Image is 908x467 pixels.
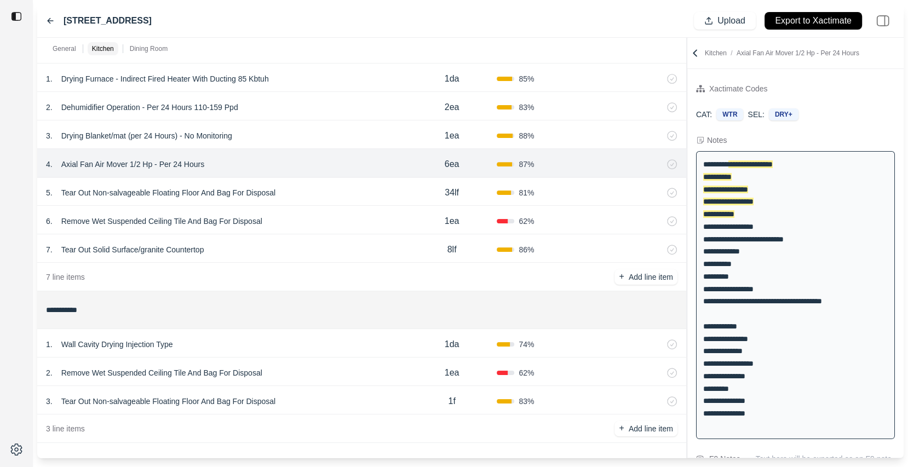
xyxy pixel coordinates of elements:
p: 5 . [46,187,53,198]
p: Drying Furnace - Indirect Fired Heater With Ducting 85 Kbtuh [57,71,273,87]
p: 1da [445,338,459,351]
p: 3 . [46,130,53,141]
p: Tear Out Non-salvageable Floating Floor And Bag For Disposal [57,185,280,200]
img: comment [696,456,704,462]
div: Notes [707,135,727,146]
div: F9 Notes [709,452,740,465]
span: 86 % [519,244,534,255]
p: 8lf [447,243,457,256]
p: CAT: [696,109,712,120]
p: Upload [717,15,745,27]
div: WTR [716,108,743,120]
span: Axial Fan Air Mover 1/2 Hp - Per 24 Hours [737,49,859,57]
p: 2 . [46,102,53,113]
span: 88 % [519,130,534,141]
img: right-panel.svg [871,9,895,33]
p: Remove Wet Suspended Ceiling Tile And Bag For Disposal [57,214,267,229]
p: 1 . [46,339,53,350]
span: 83 % [519,396,534,407]
p: Drying Blanket/mat (per 24 Hours) - No Monitoring [57,128,237,143]
p: Export to Xactimate [775,15,852,27]
p: Tear Out Solid Surface/granite Countertop [57,242,209,257]
p: 1ea [445,366,459,379]
p: General [53,44,76,53]
img: toggle sidebar [11,11,22,22]
p: SEL: [748,109,764,120]
button: Export to Xactimate [765,12,862,30]
p: Add line item [629,423,673,434]
p: Axial Fan Air Mover 1/2 Hp - Per 24 Hours [57,157,209,172]
p: Text here will be exported as an F9 note. [756,453,895,464]
p: 7 . [46,244,53,255]
p: 4 . [46,159,53,170]
span: 85 % [519,73,534,84]
p: Tear Out Non-salvageable Floating Floor And Bag For Disposal [57,394,280,409]
span: 62 % [519,367,534,378]
span: 81 % [519,187,534,198]
p: + [619,270,624,283]
p: Remove Wet Suspended Ceiling Tile And Bag For Disposal [57,365,267,380]
div: DRY+ [769,108,798,120]
p: 3 . [46,396,53,407]
p: 1 . [46,73,53,84]
p: 6 . [46,216,53,227]
button: +Add line item [614,269,677,285]
button: +Add line item [614,421,677,436]
p: 6ea [445,158,459,171]
p: Add line item [629,272,673,282]
p: Dehumidifier Operation - Per 24 Hours 110-159 Ppd [57,100,243,115]
p: 1ea [445,215,459,228]
p: Kitchen [705,49,859,57]
p: Wall Cavity Drying Injection Type [57,337,177,352]
p: Kitchen [92,44,114,53]
p: 1f [448,395,455,408]
label: [STREET_ADDRESS] [64,14,152,27]
p: 2 . [46,367,53,378]
span: 74 % [519,339,534,350]
button: Upload [694,12,756,30]
p: 2ea [445,101,459,114]
span: / [727,49,737,57]
p: 7 line items [46,272,85,282]
span: 62 % [519,216,534,227]
span: 87 % [519,159,534,170]
p: 34lf [445,186,459,199]
p: + [619,422,624,435]
p: 1ea [445,129,459,142]
p: 1da [445,72,459,85]
div: Xactimate Codes [709,82,768,95]
span: 83 % [519,102,534,113]
p: 3 line items [46,423,85,434]
p: Dining Room [130,44,168,53]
